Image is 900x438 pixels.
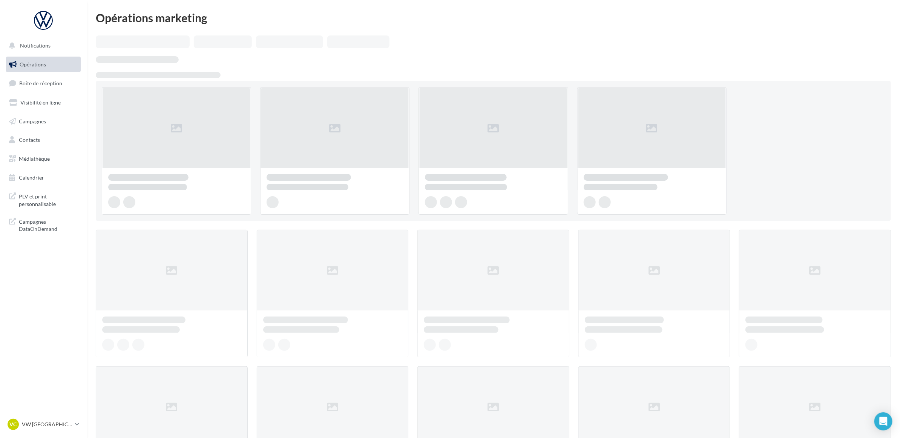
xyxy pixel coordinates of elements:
a: Campagnes [5,114,82,129]
span: VC [10,421,17,428]
span: Visibilité en ligne [20,99,61,106]
span: PLV et print personnalisable [19,191,78,207]
span: Opérations [20,61,46,68]
a: Opérations [5,57,82,72]
a: VC VW [GEOGRAPHIC_DATA] [6,417,81,432]
span: Notifications [20,42,51,49]
a: Campagnes DataOnDemand [5,214,82,236]
a: Contacts [5,132,82,148]
p: VW [GEOGRAPHIC_DATA] [22,421,72,428]
span: Boîte de réception [19,80,62,86]
div: Open Intercom Messenger [874,412,892,430]
span: Calendrier [19,174,44,181]
div: Opérations marketing [96,12,891,23]
span: Médiathèque [19,155,50,162]
a: Médiathèque [5,151,82,167]
span: Contacts [19,137,40,143]
span: Campagnes [19,118,46,124]
a: Visibilité en ligne [5,95,82,111]
span: Campagnes DataOnDemand [19,217,78,233]
a: PLV et print personnalisable [5,188,82,211]
button: Notifications [5,38,79,54]
a: Calendrier [5,170,82,186]
a: Boîte de réception [5,75,82,91]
